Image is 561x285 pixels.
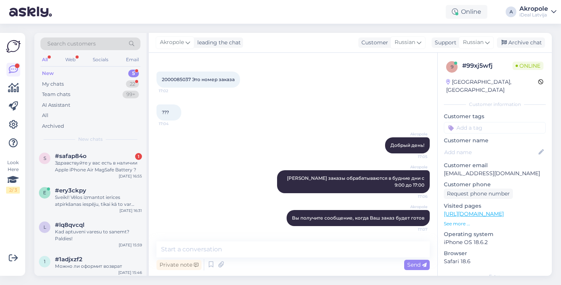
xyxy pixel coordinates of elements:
a: AkropoleiDeal Latvija [519,6,556,18]
p: Safari 18.6 [444,257,546,265]
div: Customer [358,39,388,47]
span: Search customers [47,40,96,48]
div: Look Here [6,159,20,194]
span: Добрый день! [390,142,424,148]
p: See more ... [444,220,546,227]
div: Extra [444,273,546,280]
span: Вы получите сообщение, когда Ваш заказ будет готов [292,215,424,221]
div: Customer information [444,101,546,108]
span: #1adjxzf2 [55,256,82,263]
p: Customer phone [444,181,546,189]
div: All [40,55,49,65]
span: Send [407,261,427,268]
div: Socials [91,55,110,65]
div: Online [446,5,487,19]
div: Kad aptuveni varesu to sanemt? Paldies! [55,228,142,242]
div: My chats [42,80,64,88]
div: leading the chat [194,39,241,47]
span: 1 [44,259,45,264]
span: s [44,155,46,161]
div: 1 [135,153,142,160]
div: Private note [156,260,202,270]
div: 2 / 3 [6,187,20,194]
div: 5 [128,70,139,77]
div: A [506,7,516,17]
span: l [44,224,46,230]
a: [URL][DOMAIN_NAME] [444,210,504,217]
span: ??? [162,109,169,115]
span: Akropole [399,204,427,210]
span: Akropole [399,131,427,137]
div: 99+ [123,91,139,98]
span: Russian [463,38,484,47]
p: iPhone OS 18.6.2 [444,238,546,246]
div: SveikI! Vēlos izmantot ierīces atpirkšanas iespēju, tikai kā to var izdarīt? [DEMOGRAPHIC_DATA] n... [55,194,142,208]
span: 17:02 [159,88,187,94]
div: [DATE] 16:31 [119,208,142,213]
p: [EMAIL_ADDRESS][DOMAIN_NAME] [444,169,546,178]
span: Russian [395,38,415,47]
p: Browser [444,249,546,257]
input: Add a tag [444,122,546,134]
div: AI Assistant [42,101,70,109]
span: 17:04 [159,121,187,127]
div: Здравствуйте у вас есть в наличии Apple iPhone Air MagSafe Battery ? [55,160,142,173]
span: 9 [451,64,453,70]
span: Akropole [160,38,184,47]
span: Online [513,62,543,70]
p: Customer name [444,137,546,145]
div: Support [432,39,456,47]
div: Archived [42,122,64,130]
p: Visited pages [444,202,546,210]
span: Akropole [399,164,427,170]
p: Customer tags [444,112,546,121]
div: [GEOGRAPHIC_DATA], [GEOGRAPHIC_DATA] [446,78,538,94]
p: Operating system [444,230,546,238]
img: Askly Logo [6,39,21,54]
div: Akropole [519,6,548,12]
div: [DATE] 15:46 [118,270,142,275]
div: All [42,112,48,119]
span: e [43,190,46,195]
p: Customer email [444,161,546,169]
div: New [42,70,54,77]
span: #ery3ckpy [55,187,86,194]
div: iDeal Latvija [519,12,548,18]
div: Team chats [42,91,70,98]
span: #lq8qvcql [55,221,84,228]
span: 2000085037 Это номер заказа [162,77,235,82]
span: New chats [78,136,103,143]
span: [PERSON_NAME] заказы обрабатываются в будние дни с 9:00 до 17:00 [287,175,426,188]
span: 17:06 [399,194,427,199]
div: [DATE] 16:55 [119,173,142,179]
span: 17:05 [399,154,427,160]
div: Email [124,55,140,65]
div: 22 [126,80,139,88]
input: Add name [444,148,537,156]
div: Можно ли оформит возврат [55,263,142,270]
div: Request phone number [444,189,513,199]
div: Archive chat [497,37,545,48]
div: Web [64,55,77,65]
span: #safap84o [55,153,87,160]
div: [DATE] 15:59 [119,242,142,248]
span: 17:07 [399,226,427,232]
div: # 99xj5wfj [462,61,513,70]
